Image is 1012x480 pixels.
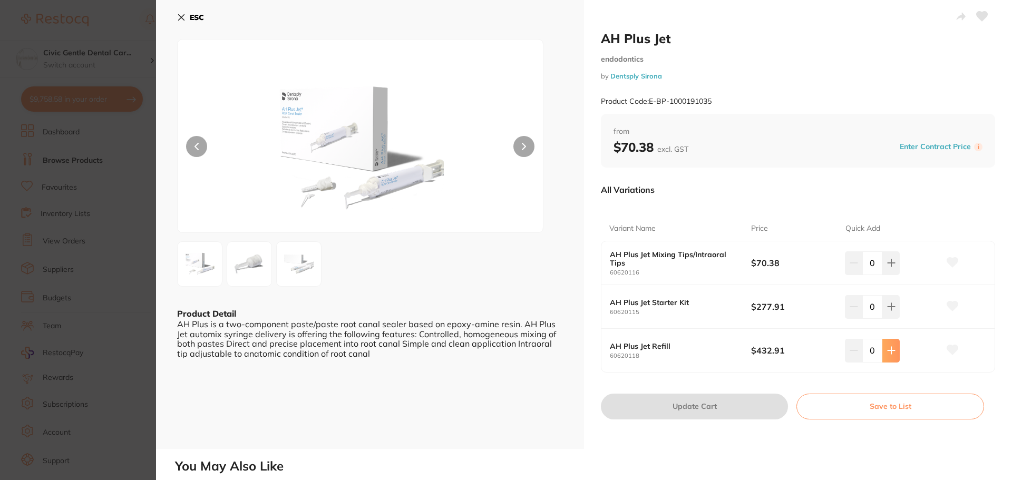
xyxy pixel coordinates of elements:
[175,459,1008,474] h2: You May Also Like
[177,308,236,319] b: Product Detail
[601,97,712,106] small: Product Code: E-BP-1000191035
[610,298,737,307] b: AH Plus Jet Starter Kit
[974,143,982,151] label: i
[181,245,219,283] img: aXQucG5n
[609,223,656,234] p: Variant Name
[610,352,751,359] small: 60620118
[751,301,836,312] b: $277.91
[897,142,974,152] button: Enter Contract Price
[601,184,655,195] p: All Variations
[751,345,836,356] b: $432.91
[601,72,995,80] small: by
[601,394,788,419] button: Update Cart
[177,8,204,26] button: ESC
[610,269,751,276] small: 60620116
[230,245,268,283] img: aGl0ZS5wbmc
[614,126,982,137] span: from
[280,245,318,283] img: Zw
[610,342,737,350] b: AH Plus Jet Refill
[601,31,995,46] h2: AH Plus Jet
[751,223,768,234] p: Price
[845,223,880,234] p: Quick Add
[657,144,688,154] span: excl. GST
[251,66,470,232] img: aXQucG5n
[190,13,204,22] b: ESC
[610,72,662,80] a: Dentsply Sirona
[751,257,836,269] b: $70.38
[610,250,737,267] b: AH Plus Jet Mixing Tips/Intraoral Tips
[601,55,995,64] small: endodontics
[614,139,688,155] b: $70.38
[796,394,984,419] button: Save to List
[610,309,751,316] small: 60620115
[177,319,563,358] div: AH Plus is a two-component paste/paste root canal sealer based on epoxy-amine resin. AH Plus Jet ...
